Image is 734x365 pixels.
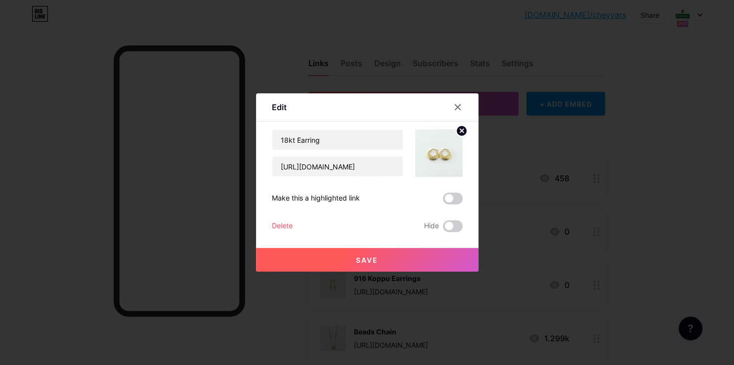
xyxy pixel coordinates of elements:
div: Make this a highlighted link [272,193,360,204]
input: URL [272,157,403,176]
span: Save [356,256,378,264]
span: Hide [424,220,439,232]
input: Title [272,130,403,150]
div: Delete [272,220,293,232]
img: link_thumbnail [415,129,463,177]
div: Edit [272,101,287,113]
button: Save [256,248,478,272]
